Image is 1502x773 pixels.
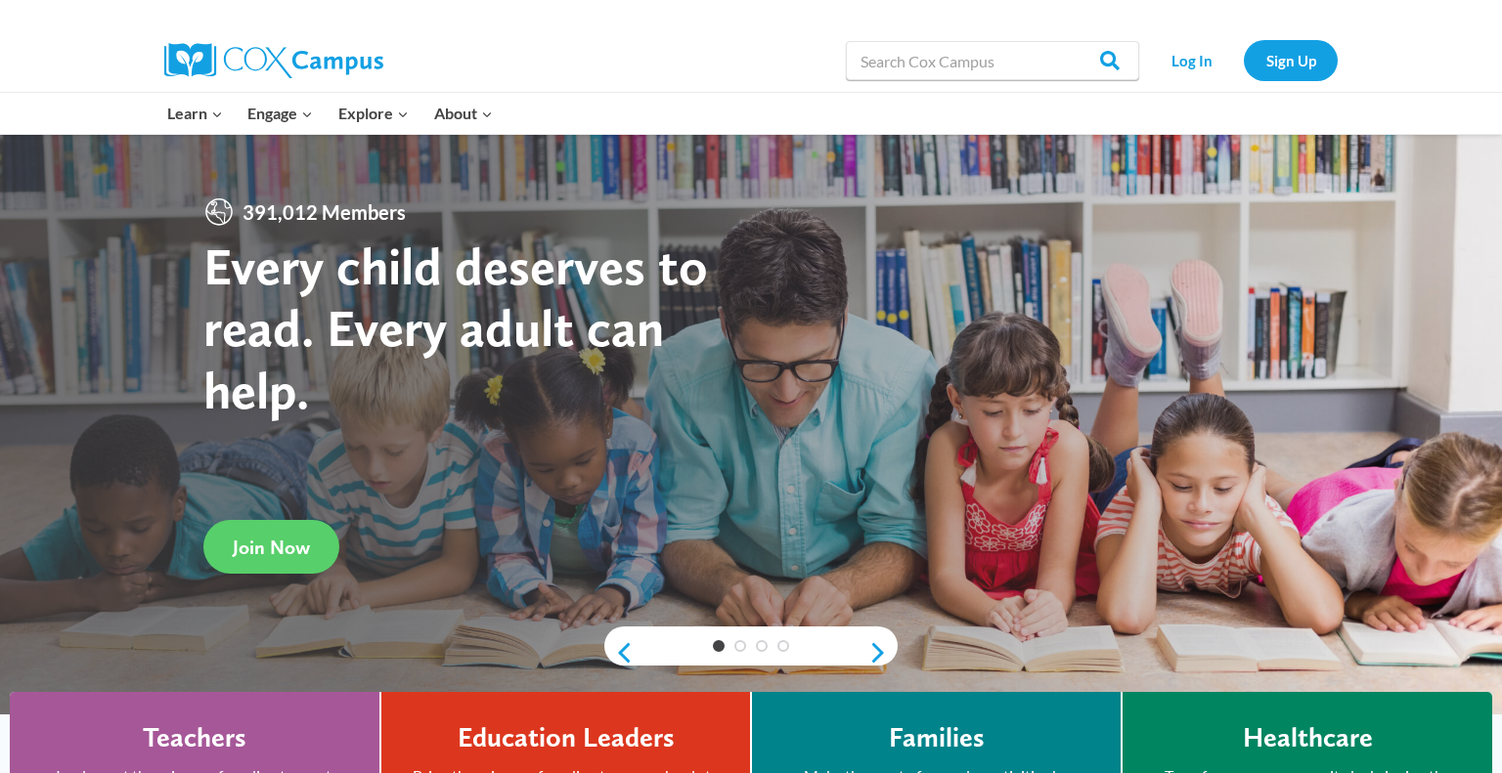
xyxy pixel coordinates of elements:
[434,101,493,126] span: About
[756,640,768,652] a: 3
[1149,40,1338,80] nav: Secondary Navigation
[167,101,223,126] span: Learn
[713,640,725,652] a: 1
[734,640,746,652] a: 2
[1149,40,1234,80] a: Log In
[1243,721,1373,754] h4: Healthcare
[143,721,246,754] h4: Teachers
[233,536,310,559] span: Join Now
[846,41,1139,80] input: Search Cox Campus
[777,640,789,652] a: 4
[458,721,675,754] h4: Education Leaders
[164,43,383,78] img: Cox Campus
[235,196,414,228] span: 391,012 Members
[155,93,505,134] nav: Primary Navigation
[247,101,313,126] span: Engage
[338,101,409,126] span: Explore
[203,520,339,574] a: Join Now
[604,641,634,665] a: previous
[1244,40,1338,80] a: Sign Up
[889,721,985,754] h4: Families
[604,633,898,672] div: content slider buttons
[203,235,708,421] strong: Every child deserves to read. Every adult can help.
[868,641,898,665] a: next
